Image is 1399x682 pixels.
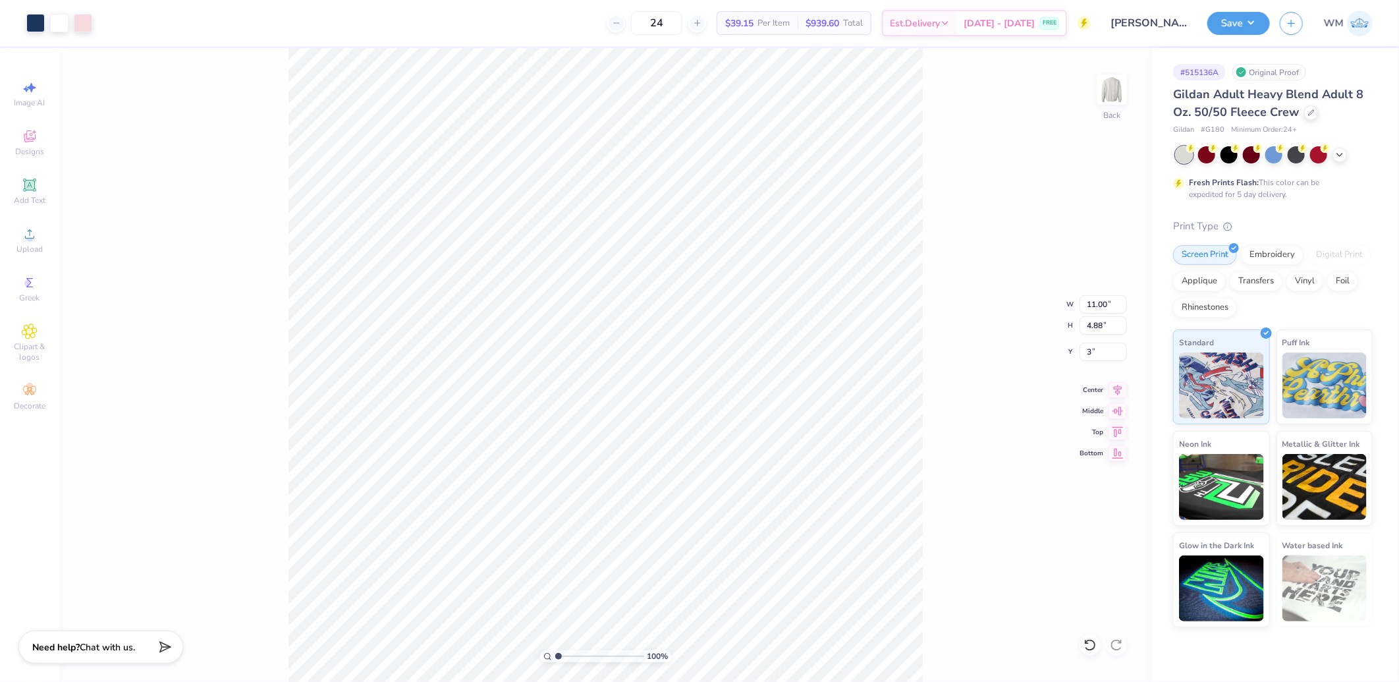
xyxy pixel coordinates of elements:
span: Center [1080,385,1103,395]
span: $39.15 [725,16,754,30]
span: Per Item [757,16,790,30]
span: Minimum Order: 24 + [1231,125,1297,136]
span: 100 % [647,650,669,662]
strong: Fresh Prints Flash: [1189,177,1259,188]
span: Glow in the Dark Ink [1179,538,1254,552]
span: Metallic & Glitter Ink [1282,437,1360,451]
div: Applique [1173,271,1226,291]
img: Back [1099,76,1125,103]
div: Foil [1327,271,1358,291]
div: Screen Print [1173,245,1237,265]
img: Standard [1179,353,1264,418]
span: [DATE] - [DATE] [964,16,1035,30]
img: Neon Ink [1179,454,1264,520]
span: Add Text [14,195,45,206]
input: Untitled Design [1101,10,1197,36]
div: Print Type [1173,219,1373,234]
span: Image AI [14,98,45,108]
span: Clipart & logos [7,341,53,362]
span: Est. Delivery [890,16,940,30]
div: This color can be expedited for 5 day delivery. [1189,177,1351,200]
div: Back [1103,109,1120,121]
img: Water based Ink [1282,555,1367,621]
span: Standard [1179,335,1214,349]
span: Gildan [1173,125,1194,136]
img: Puff Ink [1282,353,1367,418]
span: Bottom [1080,449,1103,458]
input: – – [631,11,682,35]
span: # G180 [1201,125,1224,136]
span: Designs [15,146,44,157]
img: Glow in the Dark Ink [1179,555,1264,621]
span: $939.60 [806,16,839,30]
strong: Need help? [32,641,80,654]
span: Upload [16,244,43,254]
img: Metallic & Glitter Ink [1282,454,1367,520]
span: Chat with us. [80,641,135,654]
span: Water based Ink [1282,538,1343,552]
span: Greek [20,293,40,303]
div: Rhinestones [1173,298,1237,318]
span: Decorate [14,401,45,411]
div: Transfers [1230,271,1282,291]
div: Vinyl [1286,271,1323,291]
span: Neon Ink [1179,437,1211,451]
div: Digital Print [1307,245,1371,265]
span: Puff Ink [1282,335,1310,349]
div: Embroidery [1241,245,1303,265]
span: Top [1080,428,1103,437]
span: FREE [1043,18,1056,28]
span: Middle [1080,407,1103,416]
span: Total [843,16,863,30]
